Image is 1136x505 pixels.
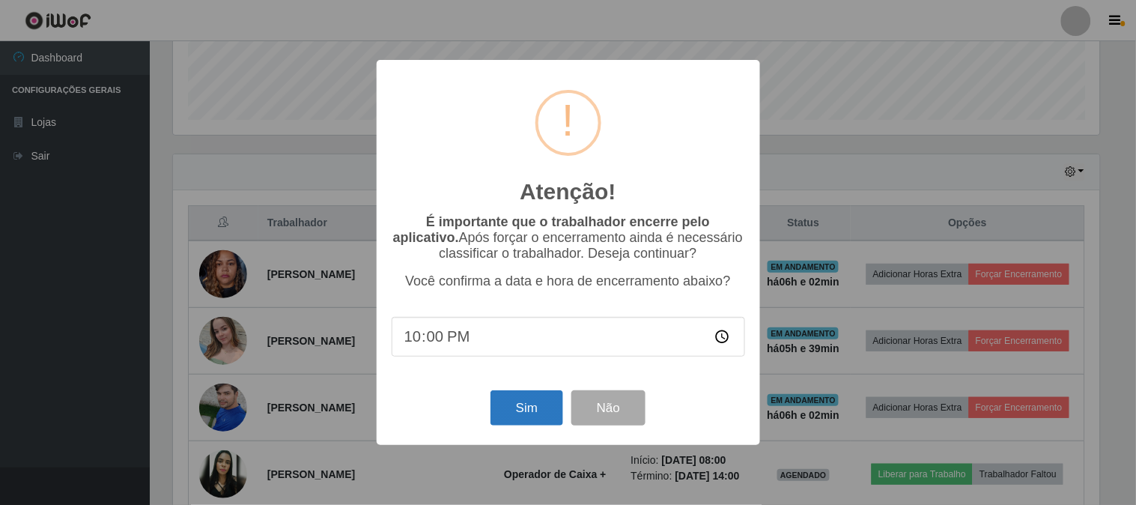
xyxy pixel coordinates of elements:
[392,273,745,289] p: Você confirma a data e hora de encerramento abaixo?
[490,390,563,426] button: Sim
[393,214,710,245] b: É importante que o trabalhador encerre pelo aplicativo.
[392,214,745,261] p: Após forçar o encerramento ainda é necessário classificar o trabalhador. Deseja continuar?
[520,178,616,205] h2: Atenção!
[571,390,646,426] button: Não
